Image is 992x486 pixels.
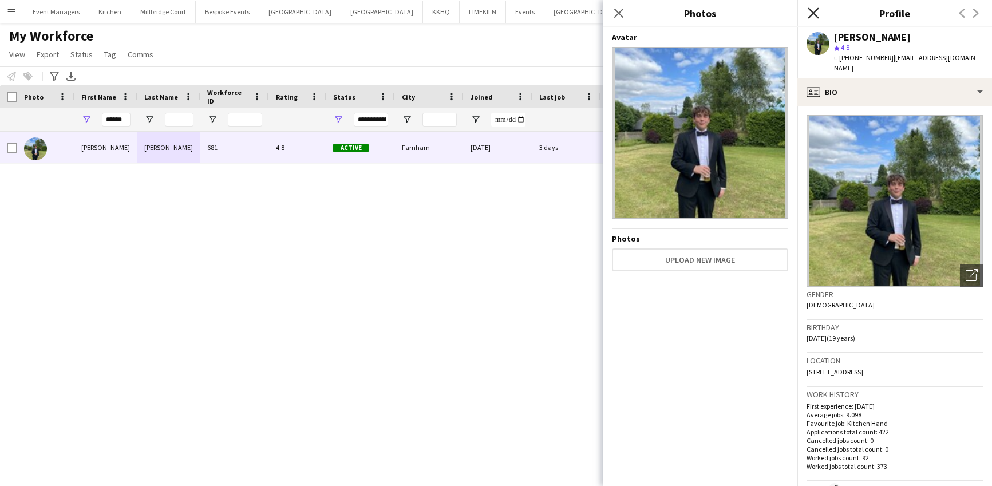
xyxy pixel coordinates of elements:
[333,93,355,101] span: Status
[64,69,78,83] app-action-btn: Export XLSX
[196,1,259,23] button: Bespoke Events
[32,47,64,62] a: Export
[834,53,979,72] span: | [EMAIL_ADDRESS][DOMAIN_NAME]
[24,137,47,160] img: Harvey Gardner
[506,1,544,23] button: Events
[89,1,131,23] button: Kitchen
[37,49,59,60] span: Export
[48,69,61,83] app-action-btn: Advanced filters
[269,132,326,163] div: 4.8
[471,93,493,101] span: Joined
[276,93,298,101] span: Rating
[612,32,788,42] h4: Avatar
[471,114,481,125] button: Open Filter Menu
[807,368,863,376] span: [STREET_ADDRESS]
[491,113,525,127] input: Joined Filter Input
[104,49,116,60] span: Tag
[807,301,875,309] span: [DEMOGRAPHIC_DATA]
[23,1,89,23] button: Event Managers
[100,47,121,62] a: Tag
[70,49,93,60] span: Status
[807,436,983,445] p: Cancelled jobs count: 0
[402,93,415,101] span: City
[539,93,565,101] span: Last job
[9,49,25,60] span: View
[807,389,983,400] h3: Work history
[333,144,369,152] span: Active
[395,132,464,163] div: Farnham
[207,88,248,105] span: Workforce ID
[200,132,269,163] div: 681
[123,47,158,62] a: Comms
[423,1,460,23] button: KKHQ
[66,47,97,62] a: Status
[137,132,200,163] div: [PERSON_NAME]
[807,355,983,366] h3: Location
[128,49,153,60] span: Comms
[834,32,911,42] div: [PERSON_NAME]
[807,410,983,419] p: Average jobs: 9.098
[259,1,341,23] button: [GEOGRAPHIC_DATA]
[81,93,116,101] span: First Name
[422,113,457,127] input: City Filter Input
[333,114,343,125] button: Open Filter Menu
[960,264,983,287] div: Open photos pop-in
[532,132,601,163] div: 3 days
[24,93,44,101] span: Photo
[807,462,983,471] p: Worked jobs total count: 373
[9,27,93,45] span: My Workforce
[144,93,178,101] span: Last Name
[228,113,262,127] input: Workforce ID Filter Input
[807,115,983,287] img: Crew avatar or photo
[807,402,983,410] p: First experience: [DATE]
[165,113,193,127] input: Last Name Filter Input
[807,428,983,436] p: Applications total count: 422
[807,334,855,342] span: [DATE] (19 years)
[131,1,196,23] button: Millbridge Court
[207,114,218,125] button: Open Filter Menu
[102,113,131,127] input: First Name Filter Input
[797,78,992,106] div: Bio
[612,248,788,271] button: Upload new image
[603,6,797,21] h3: Photos
[144,114,155,125] button: Open Filter Menu
[464,132,532,163] div: [DATE]
[797,6,992,21] h3: Profile
[841,43,849,52] span: 4.8
[5,47,30,62] a: View
[807,322,983,333] h3: Birthday
[612,234,788,244] h4: Photos
[81,114,92,125] button: Open Filter Menu
[601,132,675,163] div: 72
[612,47,788,219] img: Crew avatar
[74,132,137,163] div: [PERSON_NAME]
[834,53,894,62] span: t. [PHONE_NUMBER]
[807,419,983,428] p: Favourite job: Kitchen Hand
[460,1,506,23] button: LIMEKILN
[807,453,983,462] p: Worked jobs count: 92
[544,1,626,23] button: [GEOGRAPHIC_DATA]
[402,114,412,125] button: Open Filter Menu
[341,1,423,23] button: [GEOGRAPHIC_DATA]
[807,445,983,453] p: Cancelled jobs total count: 0
[807,289,983,299] h3: Gender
